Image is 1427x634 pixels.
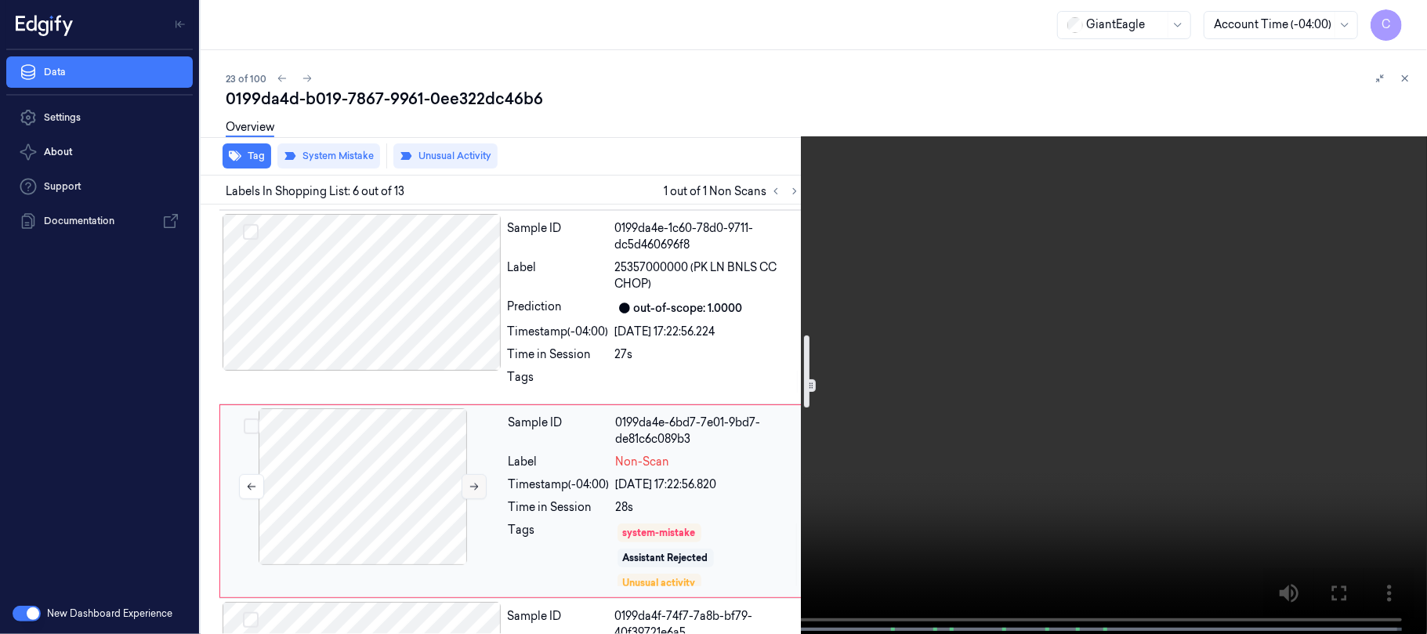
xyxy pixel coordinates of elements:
div: Sample ID [508,220,609,253]
button: Toggle Navigation [168,12,193,37]
div: Sample ID [509,415,610,447]
span: 1 out of 1 Non Scans [664,182,804,201]
div: Tags [508,369,609,394]
div: Unusual activity [623,576,696,590]
button: Unusual Activity [393,143,498,168]
div: [DATE] 17:22:56.224 [615,324,801,340]
div: Time in Session [509,499,610,516]
span: 23 of 100 [226,72,266,85]
div: Timestamp (-04:00) [508,324,609,340]
div: out-of-scope: 1.0000 [634,300,743,317]
div: Timestamp (-04:00) [509,476,610,493]
span: Labels In Shopping List: 6 out of 13 [226,183,404,200]
div: [DATE] 17:22:56.820 [616,476,800,493]
div: 28s [616,499,800,516]
a: Overview [226,119,274,137]
a: Settings [6,102,193,133]
div: 27s [615,346,801,363]
button: Select row [244,418,259,434]
div: 0199da4e-1c60-78d0-9711-dc5d460696f8 [615,220,801,253]
div: 0199da4e-6bd7-7e01-9bd7-de81c6c089b3 [616,415,800,447]
div: Time in Session [508,346,609,363]
div: Prediction [508,299,609,317]
div: 0199da4d-b019-7867-9961-0ee322dc46b6 [226,88,1414,110]
button: Select row [243,612,259,628]
div: system-mistake [623,526,696,540]
button: About [6,136,193,168]
button: Tag [223,143,271,168]
div: Label [509,454,610,470]
a: Documentation [6,205,193,237]
span: Non-Scan [616,454,670,470]
a: Support [6,171,193,202]
button: System Mistake [277,143,380,168]
div: Tags [509,522,610,588]
div: Assistant Rejected [623,551,708,565]
div: Label [508,259,609,292]
button: Select row [243,224,259,240]
button: C [1371,9,1402,41]
span: 25357000000 (PK LN BNLS CC CHOP) [615,259,801,292]
a: Data [6,56,193,88]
